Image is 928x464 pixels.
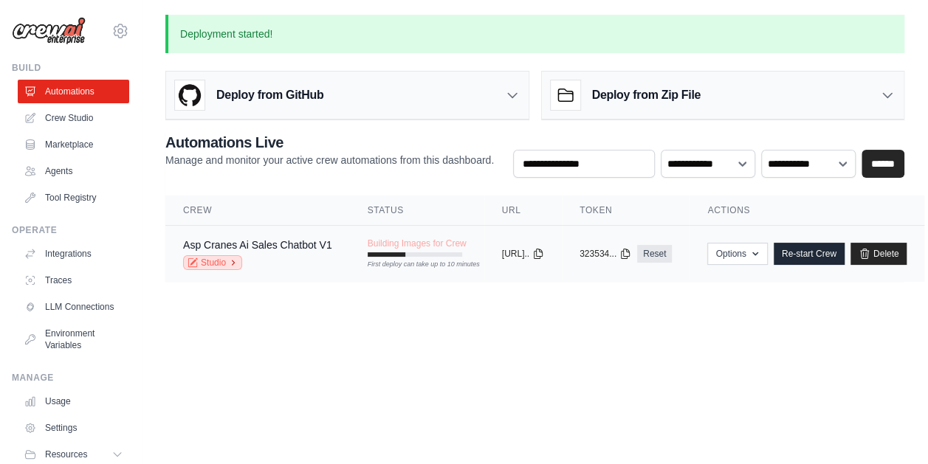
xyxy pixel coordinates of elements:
[165,195,350,226] th: Crew
[592,86,701,104] h3: Deploy from Zip File
[175,80,204,110] img: GitHub Logo
[18,242,129,266] a: Integrations
[12,372,129,384] div: Manage
[774,243,845,265] a: Re-start Crew
[18,186,129,210] a: Tool Registry
[637,245,672,263] a: Reset
[45,449,87,460] span: Resources
[18,416,129,440] a: Settings
[18,322,129,357] a: Environment Variables
[18,159,129,183] a: Agents
[18,106,129,130] a: Crew Studio
[484,195,562,226] th: URL
[562,195,690,226] th: Token
[18,295,129,319] a: LLM Connections
[707,243,767,265] button: Options
[18,269,129,292] a: Traces
[12,224,129,236] div: Operate
[580,248,631,260] button: 323534...
[165,15,904,53] p: Deployment started!
[368,260,462,270] div: First deploy can take up to 10 minutes
[350,195,484,226] th: Status
[690,195,924,226] th: Actions
[18,133,129,156] a: Marketplace
[12,17,86,45] img: Logo
[165,132,494,153] h2: Automations Live
[18,389,129,413] a: Usage
[183,239,332,251] a: Asp Cranes Ai Sales Chatbot V1
[18,80,129,103] a: Automations
[183,255,242,270] a: Studio
[216,86,323,104] h3: Deploy from GitHub
[850,243,907,265] a: Delete
[165,153,494,167] p: Manage and monitor your active crew automations from this dashboard.
[12,62,129,74] div: Build
[368,238,467,249] span: Building Images for Crew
